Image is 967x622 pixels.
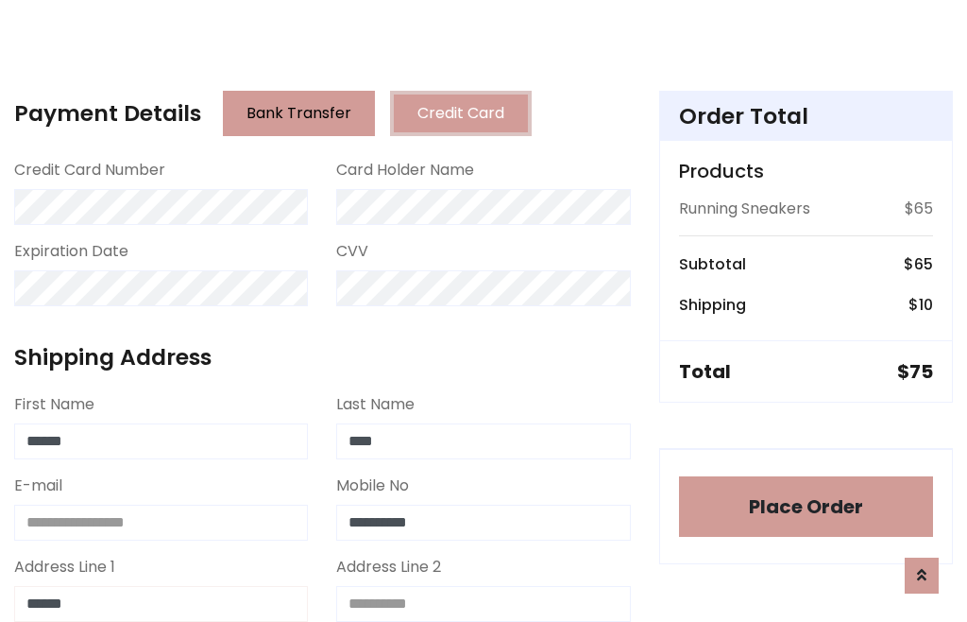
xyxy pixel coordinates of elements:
[336,475,409,497] label: Mobile No
[897,360,933,383] h5: $
[679,198,810,220] p: Running Sneakers
[14,393,94,416] label: First Name
[905,198,933,220] p: $65
[919,294,933,316] span: 10
[904,255,933,273] h6: $
[390,91,532,136] button: Credit Card
[336,556,441,579] label: Address Line 2
[14,100,201,127] h4: Payment Details
[14,475,62,497] label: E-mail
[679,476,933,537] button: Place Order
[336,240,368,263] label: CVV
[336,159,474,181] label: Card Holder Name
[679,255,746,273] h6: Subtotal
[14,556,115,579] label: Address Line 1
[14,240,128,263] label: Expiration Date
[679,360,731,383] h5: Total
[908,296,933,314] h6: $
[223,91,375,136] button: Bank Transfer
[336,393,415,416] label: Last Name
[914,253,933,275] span: 65
[909,358,933,385] span: 75
[679,296,746,314] h6: Shipping
[679,103,933,130] h4: Order Total
[679,160,933,182] h5: Products
[14,159,165,181] label: Credit Card Number
[14,344,631,371] h4: Shipping Address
